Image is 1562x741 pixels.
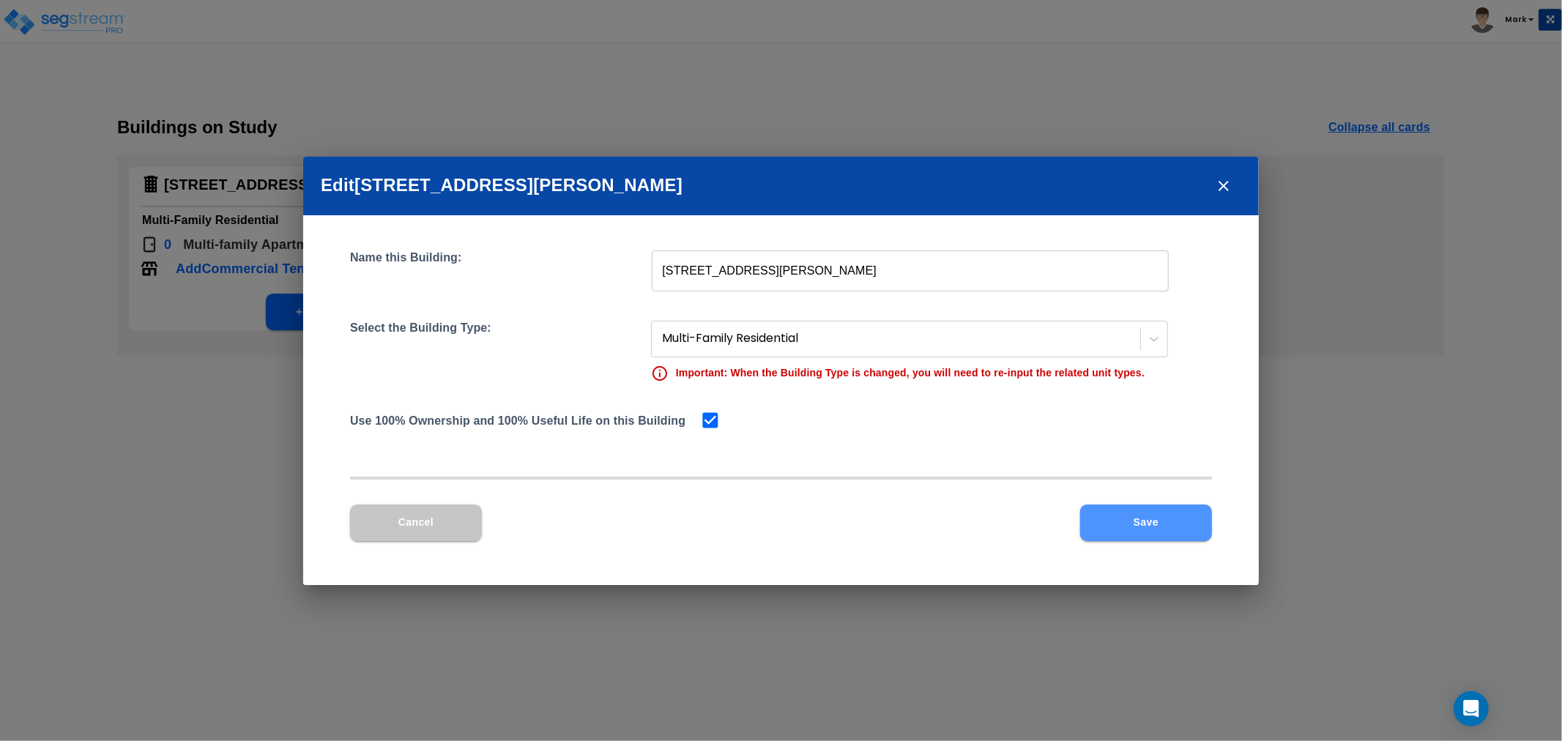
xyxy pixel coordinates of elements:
[676,365,1145,380] p: Important: When the Building Type is changed, you will need to re-input the related unit types.
[652,250,1169,291] input: Building Name
[303,157,1259,215] h2: Edit [STREET_ADDRESS][PERSON_NAME]
[651,365,669,382] img: Info Icon
[1454,691,1489,726] div: Open Intercom Messenger
[350,504,482,541] button: Cancel
[350,250,461,291] h4: Name this Building:
[1206,168,1241,204] button: close
[350,321,491,382] h4: Select the Building Type:
[1080,504,1212,541] button: Save
[350,410,685,431] h4: Use 100% Ownership and 100% Useful Life on this Building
